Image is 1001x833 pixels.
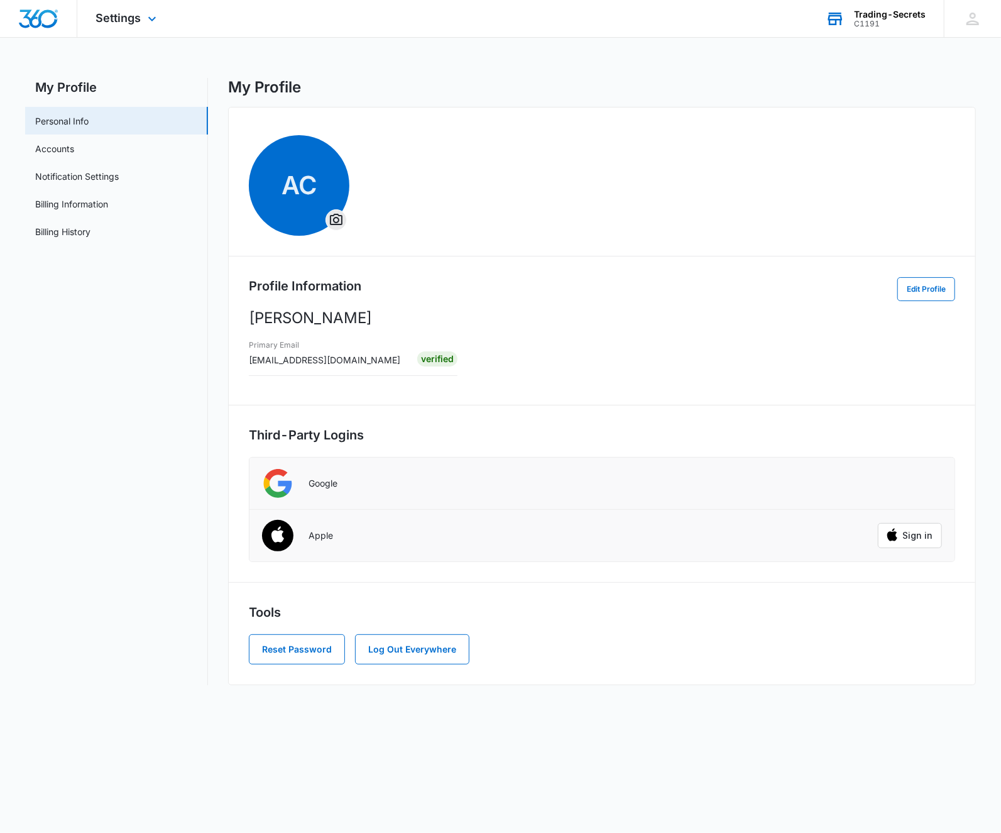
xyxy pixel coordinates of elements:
[875,470,948,497] iframe: Sign in with Google Button
[249,307,955,329] p: [PERSON_NAME]
[25,78,208,97] h2: My Profile
[355,634,469,665] button: Log Out Everywhere
[854,19,926,28] div: account id
[35,197,108,211] a: Billing Information
[254,513,301,560] img: Apple
[309,530,333,541] p: Apple
[228,78,301,97] h1: My Profile
[249,135,349,236] span: ACOverflow Menu
[854,9,926,19] div: account name
[249,355,400,365] span: [EMAIL_ADDRESS][DOMAIN_NAME]
[35,114,89,128] a: Personal Info
[249,135,349,236] span: AC
[326,210,346,230] button: Overflow Menu
[249,634,345,665] button: Reset Password
[96,11,141,25] span: Settings
[35,142,74,155] a: Accounts
[262,468,293,499] img: Google
[897,277,955,301] button: Edit Profile
[35,170,119,183] a: Notification Settings
[249,277,361,295] h2: Profile Information
[35,225,90,238] a: Billing History
[249,426,955,444] h2: Third-Party Logins
[249,603,955,622] h2: Tools
[249,339,400,351] h3: Primary Email
[309,478,337,489] p: Google
[417,351,457,367] div: Verified
[878,523,942,548] button: Sign in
